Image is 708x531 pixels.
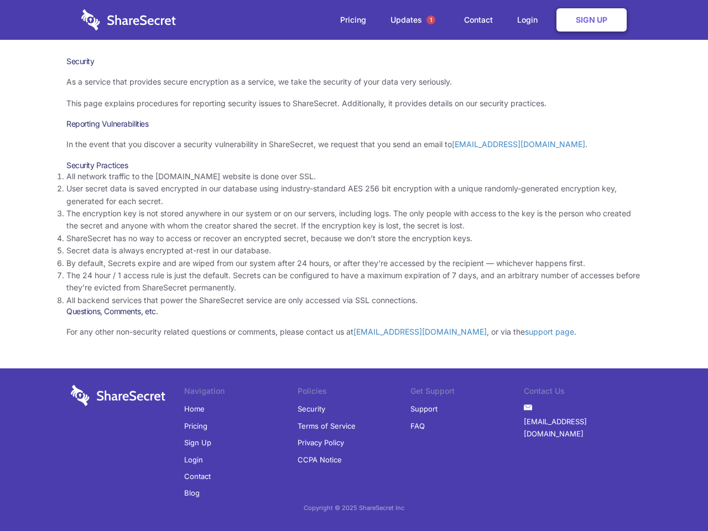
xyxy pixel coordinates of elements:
[66,160,642,170] h3: Security Practices
[184,468,211,485] a: Contact
[66,326,642,338] p: For any other non-security related questions or comments, please contact us at , or via the .
[452,139,585,149] a: [EMAIL_ADDRESS][DOMAIN_NAME]
[184,418,207,434] a: Pricing
[66,306,642,316] h3: Questions, Comments, etc.
[66,257,642,269] li: By default, Secrets expire and are wiped from our system after 24 hours, or after they’re accesse...
[353,327,487,336] a: [EMAIL_ADDRESS][DOMAIN_NAME]
[556,8,627,32] a: Sign Up
[66,138,642,150] p: In the event that you discover a security vulnerability in ShareSecret, we request that you send ...
[453,3,504,37] a: Contact
[298,385,411,400] li: Policies
[184,400,205,417] a: Home
[66,97,642,110] p: This page explains procedures for reporting security issues to ShareSecret. Additionally, it prov...
[81,9,176,30] img: logo-wordmark-white-trans-d4663122ce5f474addd5e946df7df03e33cb6a1c49d2221995e7729f52c070b2.svg
[71,385,165,406] img: logo-wordmark-white-trans-d4663122ce5f474addd5e946df7df03e33cb6a1c49d2221995e7729f52c070b2.svg
[426,15,435,24] span: 1
[66,244,642,257] li: Secret data is always encrypted at-rest in our database.
[66,119,642,129] h3: Reporting Vulnerabilities
[329,3,377,37] a: Pricing
[506,3,554,37] a: Login
[525,327,574,336] a: support page
[298,418,356,434] a: Terms of Service
[66,183,642,207] li: User secret data is saved encrypted in our database using industry-standard AES 256 bit encryptio...
[66,232,642,244] li: ShareSecret has no way to access or recover an encrypted secret, because we don’t store the encry...
[524,385,637,400] li: Contact Us
[66,207,642,232] li: The encryption key is not stored anywhere in our system or on our servers, including logs. The on...
[66,294,642,306] li: All backend services that power the ShareSecret service are only accessed via SSL connections.
[66,56,642,66] h1: Security
[66,269,642,294] li: The 24 hour / 1 access rule is just the default. Secrets can be configured to have a maximum expi...
[298,434,344,451] a: Privacy Policy
[298,400,325,417] a: Security
[410,400,438,417] a: Support
[184,451,203,468] a: Login
[410,385,524,400] li: Get Support
[184,385,298,400] li: Navigation
[66,76,642,88] p: As a service that provides secure encryption as a service, we take the security of your data very...
[524,413,637,442] a: [EMAIL_ADDRESS][DOMAIN_NAME]
[410,418,425,434] a: FAQ
[298,451,342,468] a: CCPA Notice
[184,434,211,451] a: Sign Up
[66,170,642,183] li: All network traffic to the [DOMAIN_NAME] website is done over SSL.
[184,485,200,501] a: Blog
